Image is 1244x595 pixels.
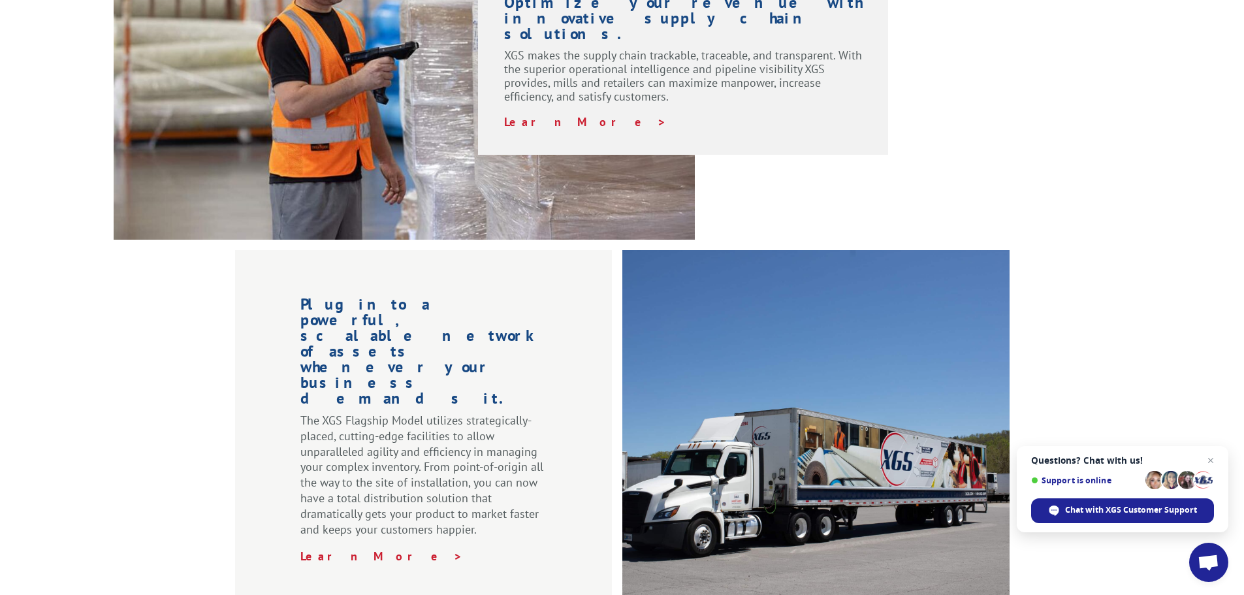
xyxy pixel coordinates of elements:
div: Open chat [1189,543,1228,582]
a: Learn More > [504,114,667,129]
span: Close chat [1203,453,1219,468]
span: Chat with XGS Customer Support [1065,504,1197,516]
h1: Plug into a powerful, scalable network of assets whenever your business demands it. [300,297,547,413]
span: Support is online [1031,475,1141,485]
span: Questions? Chat with us! [1031,455,1214,466]
p: XGS makes the supply chain trackable, traceable, and transparent. With the superior operational i... [504,48,863,115]
a: Learn More > [300,549,463,564]
p: The XGS Flagship Model utilizes strategically-placed, cutting-edge facilities to allow unparallel... [300,413,547,549]
div: Chat with XGS Customer Support [1031,498,1214,523]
